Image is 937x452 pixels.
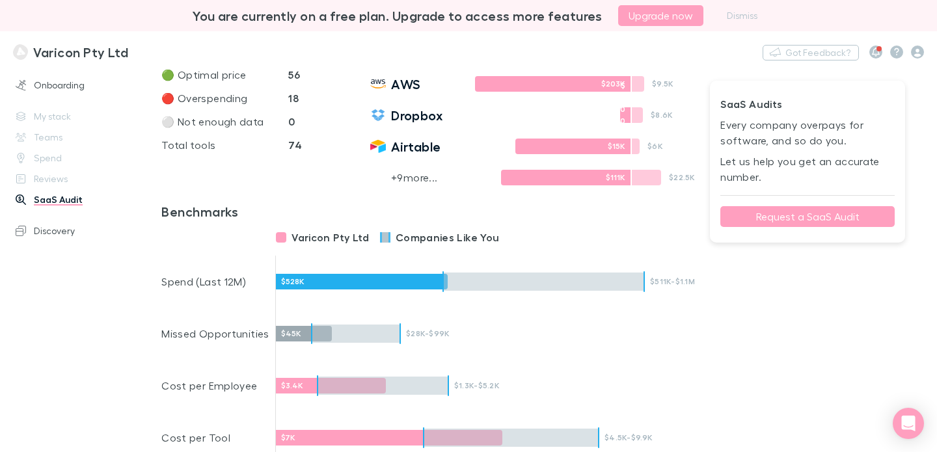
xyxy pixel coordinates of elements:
[720,206,895,227] button: Request a SaaS Audit
[652,80,673,88] p: $9.5K
[288,68,300,81] strong: 56
[276,378,385,393] div: $3.4K
[604,434,660,442] p: $4.5K - $9.9K
[161,114,288,129] p: ⚪ Not enough data
[161,326,275,341] p: Missed Opportunities
[3,220,159,241] a: Discovery
[161,67,288,83] p: 🟢 Optimal price
[288,92,299,105] strong: 18
[719,8,765,23] button: Dismiss
[33,44,128,60] h3: Varicon Pty Ltd
[391,139,441,154] span: Airtable
[501,170,631,185] div: $111K
[720,117,895,148] p: Every company overpays for software, and so do you.
[370,139,468,154] a: Airtable
[193,8,603,23] h3: You are currently on a free plan. Upgrade to access more features
[13,44,28,60] img: Varicon Pty Ltd's Logo
[370,76,468,92] a: AWS
[276,274,448,289] div: $528K
[893,408,924,439] div: Open Intercom Messenger
[161,204,506,219] a: Benchmarks
[720,98,782,111] strong: SaaS Audits
[454,382,510,390] p: $1.3K - $5.2K
[292,231,370,244] strong: Varicon Pty Ltd
[161,274,275,289] p: Spend (Last 12M)
[288,115,295,128] strong: 0
[650,278,706,286] p: $511K - $1.1M
[370,139,386,154] img: Airtable's Logo
[5,36,136,68] a: Varicon Pty Ltd
[370,107,386,123] img: Dropbox's Logo
[288,139,302,152] strong: 74
[396,231,500,244] strong: Companies Like You
[276,430,502,445] div: $7K
[3,75,159,96] a: Onboarding
[651,111,673,119] p: $8.6K
[161,378,275,393] p: Cost per Employee
[618,5,703,26] button: Upgrade now
[370,107,468,123] a: Dropbox
[391,107,442,123] span: Dropbox
[161,430,275,445] p: Cost per Tool
[276,326,332,341] div: $45K
[720,153,895,185] p: Let us help you get an accurate number.
[3,189,159,210] a: SaaS Audit
[515,139,631,154] div: $15K
[391,170,437,185] p: + 9 more...
[763,45,859,60] button: Got Feedback?
[620,107,631,123] div: $500.6
[475,76,631,92] div: $203K
[161,137,288,153] p: Total tools
[406,330,462,338] p: $28K - $99K
[669,174,696,181] p: $22.5K
[391,76,420,92] span: AWS
[647,142,663,150] p: $6K
[161,90,288,106] p: 🔴 Overspending
[370,76,386,92] img: Amazon Web Services's Logo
